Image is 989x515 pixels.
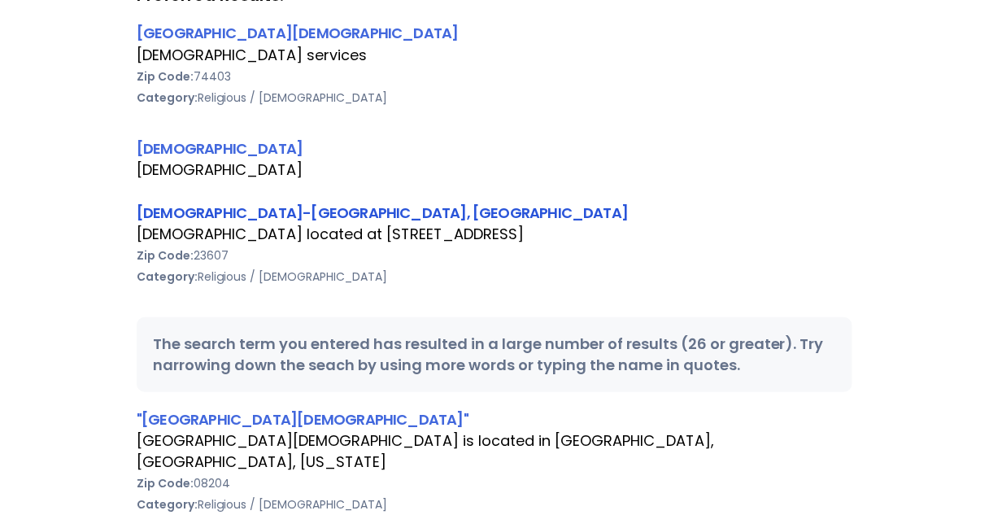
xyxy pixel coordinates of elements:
div: [DEMOGRAPHIC_DATA] [137,137,852,159]
a: [DEMOGRAPHIC_DATA] [137,138,303,159]
b: Zip Code: [137,475,194,491]
div: 08204 [137,473,852,494]
div: 74403 [137,66,852,87]
a: "[GEOGRAPHIC_DATA][DEMOGRAPHIC_DATA]" [137,409,468,430]
div: Religious / [DEMOGRAPHIC_DATA] [137,494,852,515]
div: Religious / [DEMOGRAPHIC_DATA] [137,87,852,108]
div: [DEMOGRAPHIC_DATA] services [137,45,852,66]
b: Zip Code: [137,247,194,264]
b: Category: [137,89,198,106]
a: [DEMOGRAPHIC_DATA]-[GEOGRAPHIC_DATA], [GEOGRAPHIC_DATA] [137,203,628,223]
div: [DEMOGRAPHIC_DATA]-[GEOGRAPHIC_DATA], [GEOGRAPHIC_DATA] [137,202,852,224]
div: [DEMOGRAPHIC_DATA] [137,159,852,181]
div: The search term you entered has resulted in a large number of results (26 or greater). Try narrow... [137,317,852,392]
div: [GEOGRAPHIC_DATA][DEMOGRAPHIC_DATA] is located in [GEOGRAPHIC_DATA], [GEOGRAPHIC_DATA], [US_STATE] [137,430,852,473]
div: "[GEOGRAPHIC_DATA][DEMOGRAPHIC_DATA]" [137,408,852,430]
a: [GEOGRAPHIC_DATA][DEMOGRAPHIC_DATA] [137,23,459,43]
div: 23607 [137,245,852,266]
b: Category: [137,268,198,285]
div: [DEMOGRAPHIC_DATA] located at [STREET_ADDRESS] [137,224,852,245]
div: [GEOGRAPHIC_DATA][DEMOGRAPHIC_DATA] [137,22,852,44]
div: Religious / [DEMOGRAPHIC_DATA] [137,266,852,287]
b: Zip Code: [137,68,194,85]
b: Category: [137,496,198,513]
